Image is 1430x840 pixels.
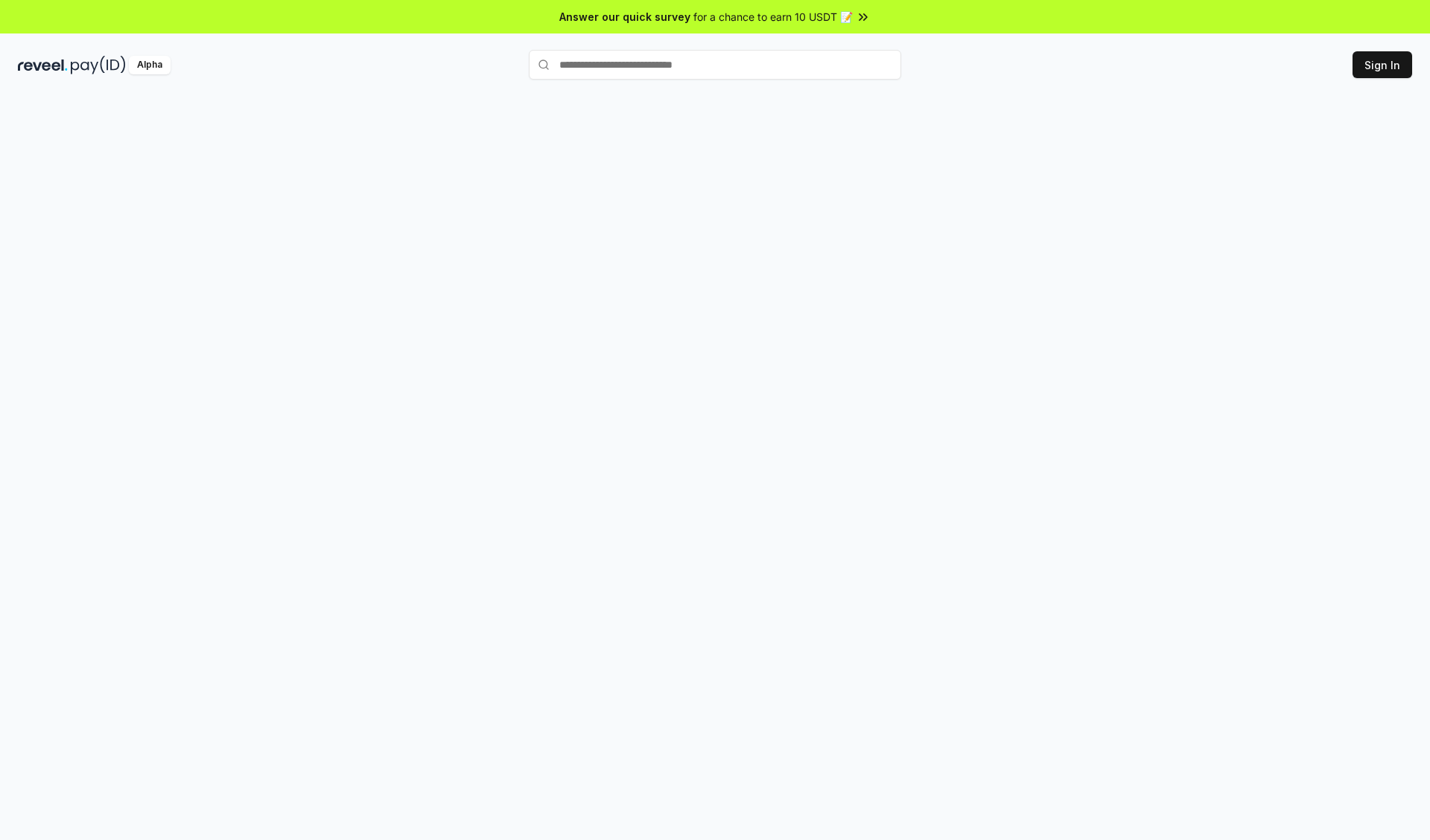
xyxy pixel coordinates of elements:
span: Answer our quick survey [559,9,690,25]
button: Sign In [1353,51,1412,78]
img: pay_id [71,56,126,74]
span: for a chance to earn 10 USDT 📝 [693,9,853,25]
img: reveel_dark [18,56,68,74]
div: Alpha [129,56,171,74]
